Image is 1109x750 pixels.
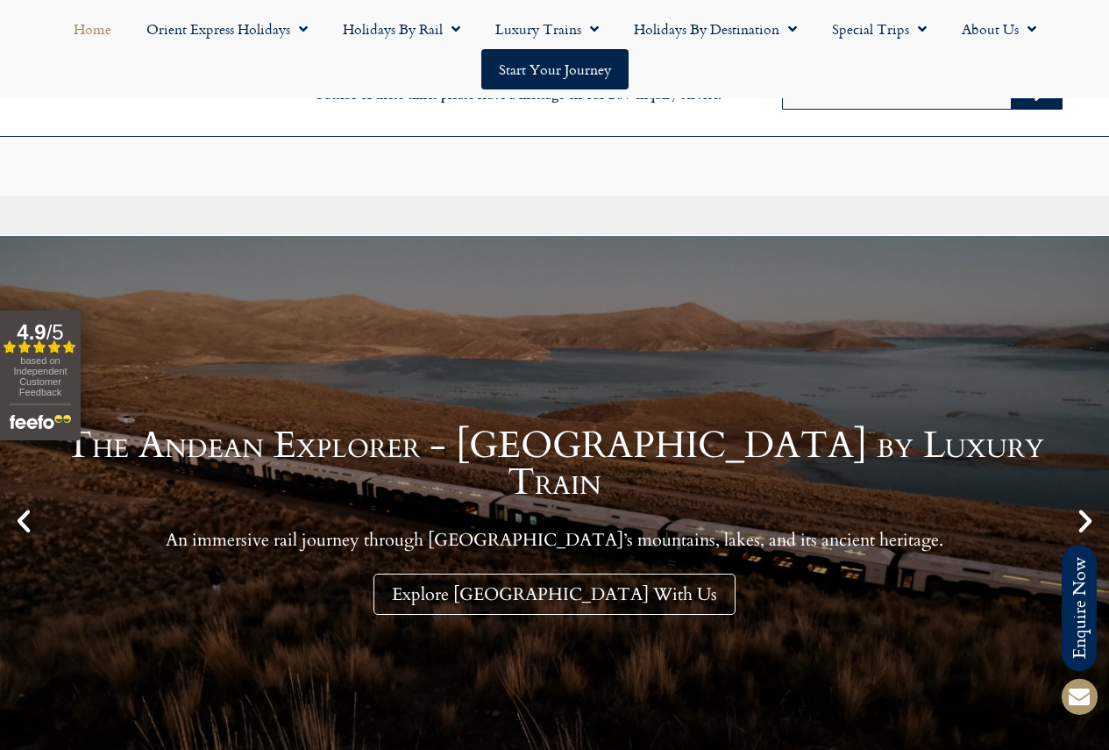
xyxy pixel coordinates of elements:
[44,529,1065,551] p: An immersive rail journey through [GEOGRAPHIC_DATA]’s mountains, lakes, and its ancient heritage.
[478,9,616,49] a: Luxury Trains
[1070,506,1100,536] div: Next slide
[129,9,325,49] a: Orient Express Holidays
[616,9,814,49] a: Holidays by Destination
[325,9,478,49] a: Holidays by Rail
[9,9,1100,89] nav: Menu
[814,9,944,49] a: Special Trips
[44,427,1065,501] h1: The Andean Explorer - [GEOGRAPHIC_DATA] by Luxury Train
[56,9,129,49] a: Home
[9,506,39,536] div: Previous slide
[481,49,629,89] a: Start your Journey
[944,9,1054,49] a: About Us
[373,574,736,615] a: Explore [GEOGRAPHIC_DATA] With Us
